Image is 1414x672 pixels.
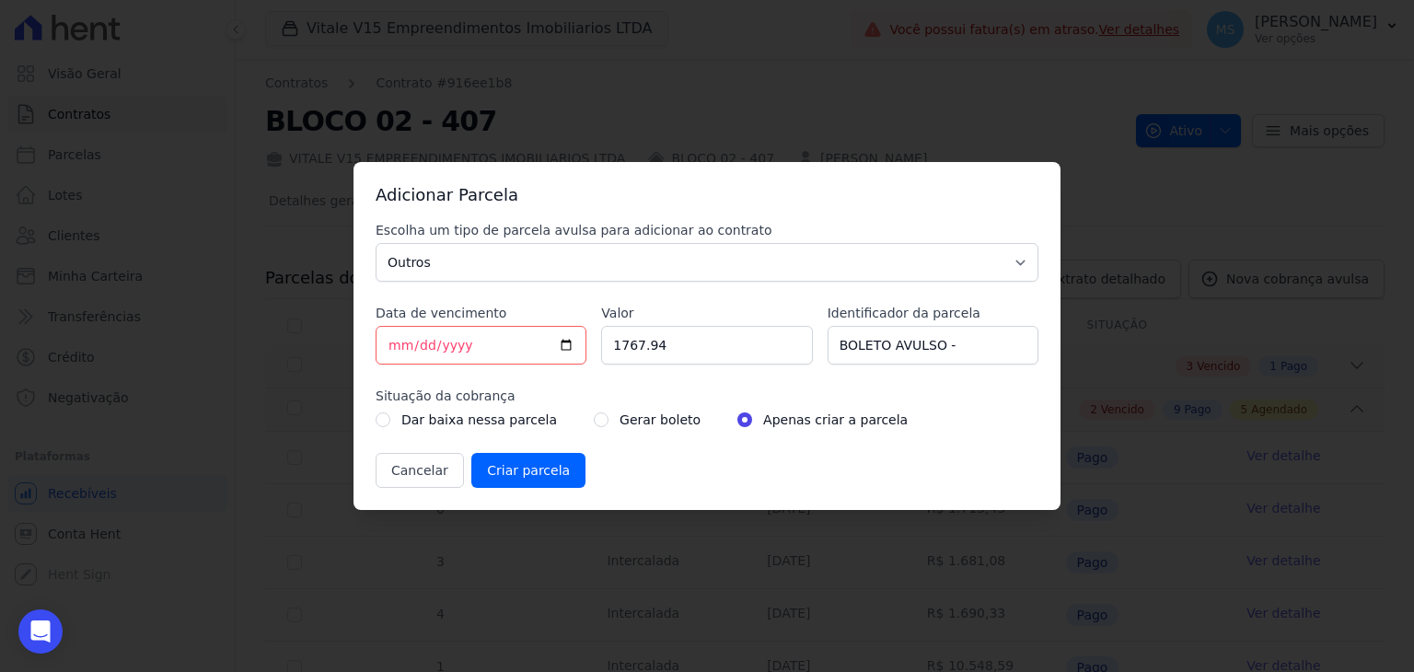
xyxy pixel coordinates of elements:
[18,609,63,654] div: Open Intercom Messenger
[376,304,586,322] label: Data de vencimento
[471,453,585,488] input: Criar parcela
[376,387,1038,405] label: Situação da cobrança
[376,453,464,488] button: Cancelar
[376,221,1038,239] label: Escolha um tipo de parcela avulsa para adicionar ao contrato
[763,409,908,431] label: Apenas criar a parcela
[620,409,701,431] label: Gerar boleto
[601,304,812,322] label: Valor
[376,184,1038,206] h3: Adicionar Parcela
[828,304,1038,322] label: Identificador da parcela
[401,409,557,431] label: Dar baixa nessa parcela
